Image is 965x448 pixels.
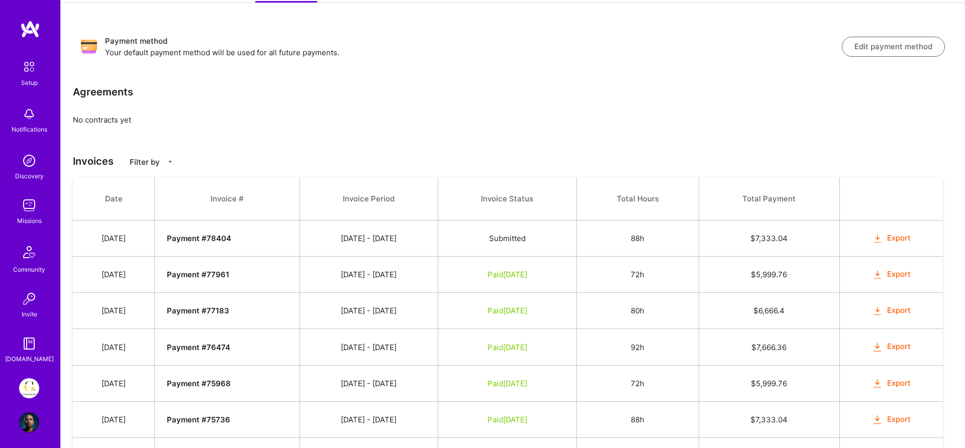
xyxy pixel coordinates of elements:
[438,177,576,220] th: Invoice Status
[19,412,39,432] img: User Avatar
[22,309,37,319] div: Invite
[167,306,229,315] strong: Payment # 77183
[73,329,155,365] td: [DATE]
[300,401,438,437] td: [DATE] - [DATE]
[19,289,39,309] img: Invite
[576,401,699,437] td: 88h
[872,378,883,389] i: icon OrangeDownload
[13,264,45,275] div: Community
[488,270,527,279] span: Paid [DATE]
[872,342,883,353] i: icon OrangeDownload
[73,257,155,293] td: [DATE]
[12,124,47,135] div: Notifications
[19,104,39,124] img: bell
[699,220,839,257] td: $ 7,333.04
[167,343,230,352] strong: Payment # 76474
[300,365,438,401] td: [DATE] - [DATE]
[19,378,39,398] img: Guidepoint: Client Platform
[167,159,173,165] i: icon CaretDown
[73,220,155,257] td: [DATE]
[15,171,44,181] div: Discovery
[300,329,438,365] td: [DATE] - [DATE]
[872,414,883,425] i: icon OrangeDownload
[576,293,699,329] td: 80h
[73,155,953,167] h3: Invoices
[576,257,699,293] td: 72h
[488,306,527,315] span: Paid [DATE]
[300,293,438,329] td: [DATE] - [DATE]
[872,341,911,353] button: Export
[488,379,527,388] span: Paid [DATE]
[167,379,231,388] strong: Payment # 75968
[872,269,911,280] button: Export
[489,234,526,243] span: Submitted
[130,157,160,167] p: Filter by
[872,378,911,389] button: Export
[5,354,54,364] div: [DOMAIN_NAME]
[576,365,699,401] td: 72h
[872,414,911,425] button: Export
[699,177,839,220] th: Total Payment
[19,56,40,77] img: setup
[155,177,300,220] th: Invoice #
[842,37,945,57] button: Edit payment method
[17,215,42,226] div: Missions
[576,177,699,220] th: Total Hours
[73,401,155,437] td: [DATE]
[167,415,230,424] strong: Payment # 75736
[81,39,97,55] img: Payment method
[699,401,839,437] td: $ 7,333.04
[488,343,527,352] span: Paid [DATE]
[73,177,155,220] th: Date
[699,293,839,329] td: $ 6,666.4
[872,233,911,244] button: Export
[300,177,438,220] th: Invoice Period
[21,77,38,88] div: Setup
[17,412,42,432] a: User Avatar
[20,20,40,38] img: logo
[167,270,229,279] strong: Payment # 77961
[872,233,883,245] i: icon OrangeDownload
[19,151,39,171] img: discovery
[488,415,527,424] span: Paid [DATE]
[167,234,231,243] strong: Payment # 78404
[300,220,438,257] td: [DATE] - [DATE]
[105,35,842,47] h3: Payment method
[872,269,883,281] i: icon OrangeDownload
[17,378,42,398] a: Guidepoint: Client Platform
[872,305,911,316] button: Export
[73,365,155,401] td: [DATE]
[699,365,839,401] td: $ 5,999.76
[699,329,839,365] td: $ 7,666.36
[576,329,699,365] td: 92h
[300,257,438,293] td: [DATE] - [DATE]
[17,240,41,264] img: Community
[576,220,699,257] td: 88h
[699,257,839,293] td: $ 5,999.76
[19,195,39,215] img: teamwork
[105,47,842,58] p: Your default payment method will be used for all future payments.
[73,86,133,98] h3: Agreements
[73,293,155,329] td: [DATE]
[19,333,39,354] img: guide book
[872,305,883,317] i: icon OrangeDownload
